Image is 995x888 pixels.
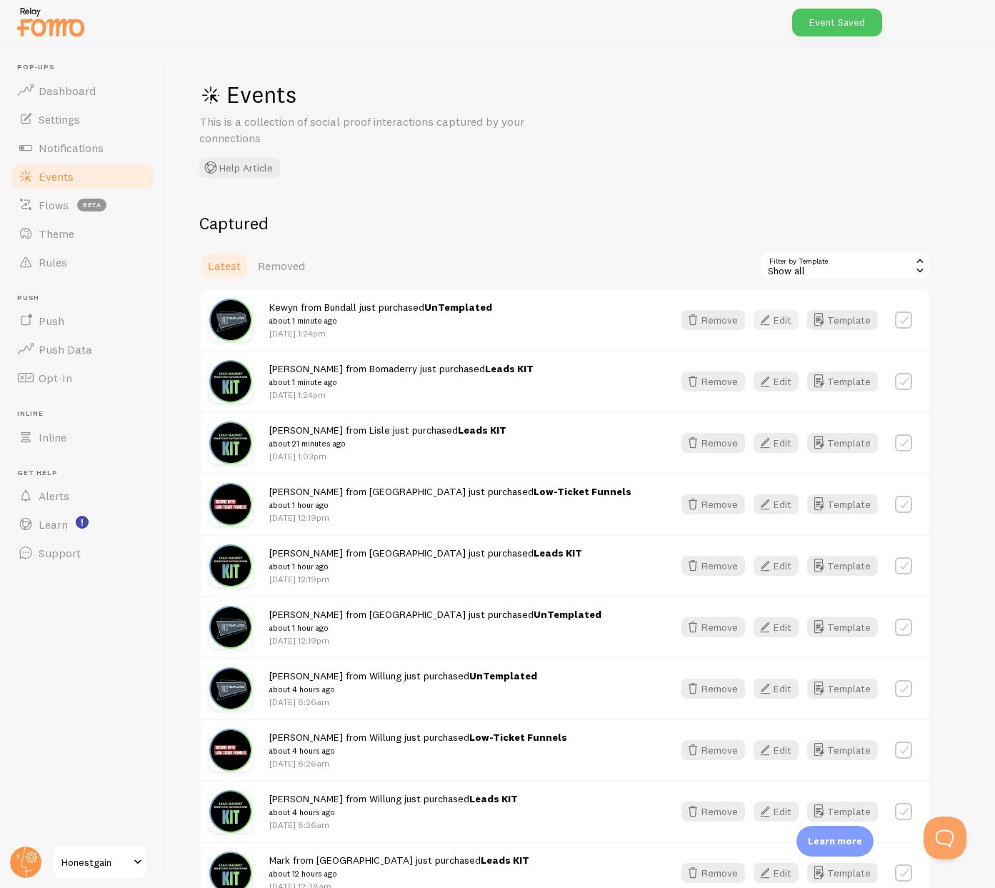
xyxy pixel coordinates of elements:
p: [DATE] 8:26am [269,819,518,831]
p: [DATE] 1:03pm [269,450,506,462]
a: Low-Ticket Funnels [469,731,567,744]
h2: Captured [199,212,931,234]
button: Edit [754,556,799,576]
div: Show all [759,251,931,280]
p: [DATE] 1:24pm [269,389,534,401]
a: Leads KIT [534,547,582,559]
a: Alerts [9,482,156,510]
small: about 21 minutes ago [269,437,506,450]
span: [PERSON_NAME] from Bomaderry just purchased [269,362,534,389]
button: Help Article [199,158,280,178]
button: Remove [681,556,745,576]
small: about 4 hours ago [269,683,537,696]
span: Get Help [17,469,156,478]
a: Dashboard [9,76,156,105]
button: Template [807,494,878,514]
span: [PERSON_NAME] from [GEOGRAPHIC_DATA] just purchased [269,485,631,512]
button: Template [807,679,878,699]
span: Honestgain [61,854,129,871]
button: Edit [754,802,799,822]
button: Remove [681,371,745,391]
p: This is a collection of social proof interactions captured by your connections [199,114,542,146]
small: about 12 hours ago [269,867,529,880]
button: Remove [681,802,745,822]
a: Edit [754,494,807,514]
span: Inline [39,430,66,444]
a: Latest [199,251,249,280]
a: Template [807,863,878,883]
button: Template [807,310,878,330]
a: Events [9,162,156,191]
p: [DATE] 8:26am [269,696,537,708]
img: 9mZHSrDrQmyWCXHbPp9u [209,790,252,833]
button: Template [807,617,878,637]
a: Edit [754,556,807,576]
a: Honestgain [51,845,148,879]
button: Edit [754,494,799,514]
small: about 4 hours ago [269,806,518,819]
div: Event Saved [792,9,882,36]
button: Template [807,740,878,760]
a: Template [807,371,878,391]
span: Push [17,294,156,303]
p: [DATE] 12:19pm [269,573,582,585]
a: Learn [9,510,156,539]
img: 9mZHSrDrQmyWCXHbPp9u [209,360,252,403]
span: [PERSON_NAME] from Willung just purchased [269,731,567,757]
p: [DATE] 12:19pm [269,634,601,647]
div: Learn more [796,826,874,857]
button: Edit [754,310,799,330]
span: Settings [39,112,80,126]
button: Remove [681,740,745,760]
a: Theme [9,219,156,248]
a: Inline [9,423,156,452]
iframe: Help Scout Beacon - Open [924,817,966,859]
a: Support [9,539,156,567]
button: Remove [681,617,745,637]
img: MOyHSvZ6RTW1x2v0y95t [209,606,252,649]
small: about 1 minute ago [269,376,534,389]
span: beta [77,199,106,211]
a: Settings [9,105,156,134]
a: Low-Ticket Funnels [534,485,631,498]
span: [PERSON_NAME] from [GEOGRAPHIC_DATA] just purchased [269,608,601,634]
span: Theme [39,226,74,241]
span: Dashboard [39,84,96,98]
p: Learn more [808,834,862,848]
span: Rules [39,255,67,269]
a: Opt-In [9,364,156,392]
small: about 1 minute ago [269,314,492,327]
button: Remove [681,310,745,330]
span: Mark from [GEOGRAPHIC_DATA] just purchased [269,854,529,880]
button: Edit [754,863,799,883]
button: Remove [681,679,745,699]
img: 9mZHSrDrQmyWCXHbPp9u [209,544,252,587]
img: MOyHSvZ6RTW1x2v0y95t [209,667,252,710]
svg: <p>Watch New Feature Tutorials!</p> [76,516,89,529]
small: about 4 hours ago [269,744,567,757]
img: BwzvrzI3R4T7Qy2wrXwL [209,729,252,772]
a: Leads KIT [458,424,506,436]
a: Edit [754,740,807,760]
h1: Events [199,80,628,109]
a: Leads KIT [485,362,534,375]
p: [DATE] 8:26am [269,757,567,769]
span: Push Data [39,342,92,356]
button: Remove [681,433,745,453]
a: Edit [754,679,807,699]
span: [PERSON_NAME] from Lisle just purchased [269,424,506,450]
a: Edit [754,371,807,391]
span: Opt-In [39,371,72,385]
span: Flows [39,198,69,212]
button: Template [807,802,878,822]
a: Leads KIT [469,792,518,805]
a: UnTemplated [534,608,601,621]
a: Edit [754,617,807,637]
span: [PERSON_NAME] from Willung just purchased [269,669,537,696]
span: [PERSON_NAME] from [GEOGRAPHIC_DATA] just purchased [269,547,582,573]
